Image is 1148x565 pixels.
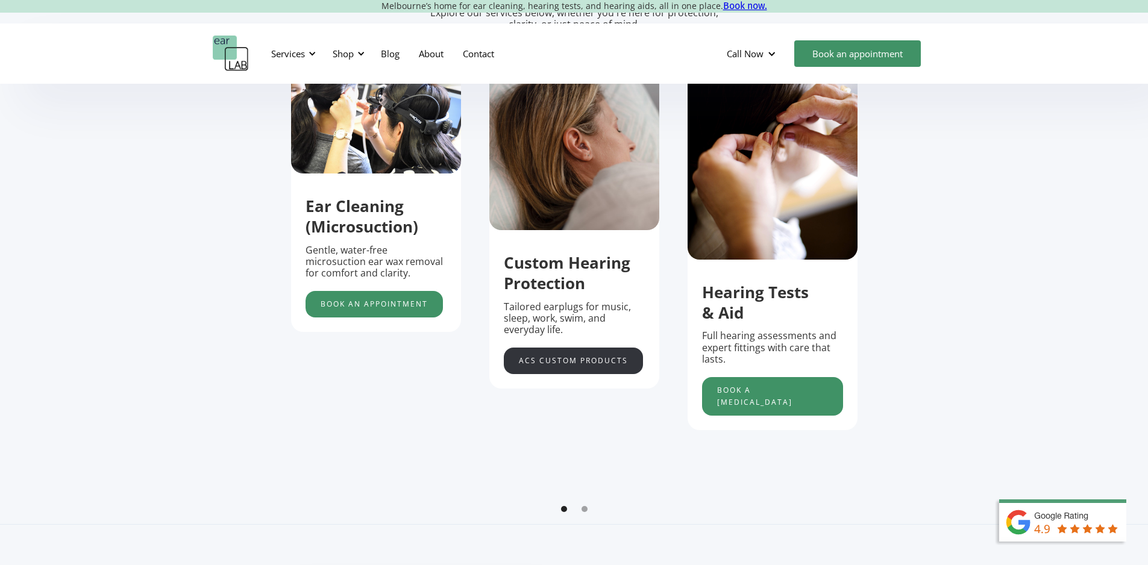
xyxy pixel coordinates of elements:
[213,36,249,72] a: home
[561,506,567,512] div: Show slide 1 of 2
[306,245,447,279] p: Gentle, water-free microsuction ear wax removal for comfort and clarity.
[504,348,643,374] a: acs custom products
[504,252,630,294] strong: Custom Hearing Protection
[325,36,368,72] div: Shop
[794,40,921,67] a: Book an appointment
[702,281,809,323] strong: Hearing Tests & Aid
[264,36,319,72] div: Services
[291,60,858,523] div: carousel
[688,60,858,260] img: putting hearing protection in
[727,48,764,60] div: Call Now
[489,60,659,389] div: 2 of 5
[333,48,354,60] div: Shop
[702,330,843,365] p: Full hearing assessments and expert fittings with care that lasts.
[371,36,409,71] a: Blog
[306,195,418,237] strong: Ear Cleaning (Microsuction)
[271,48,305,60] div: Services
[504,301,645,336] p: Tailored earplugs for music, sleep, work, swim, and everyday life.
[453,36,504,71] a: Contact
[688,60,858,430] div: 3 of 5
[306,291,443,317] a: Book an appointment
[702,377,843,416] a: Book a [MEDICAL_DATA]
[717,36,788,72] div: Call Now
[582,506,588,512] div: Show slide 2 of 2
[409,36,453,71] a: About
[291,60,461,332] div: 1 of 5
